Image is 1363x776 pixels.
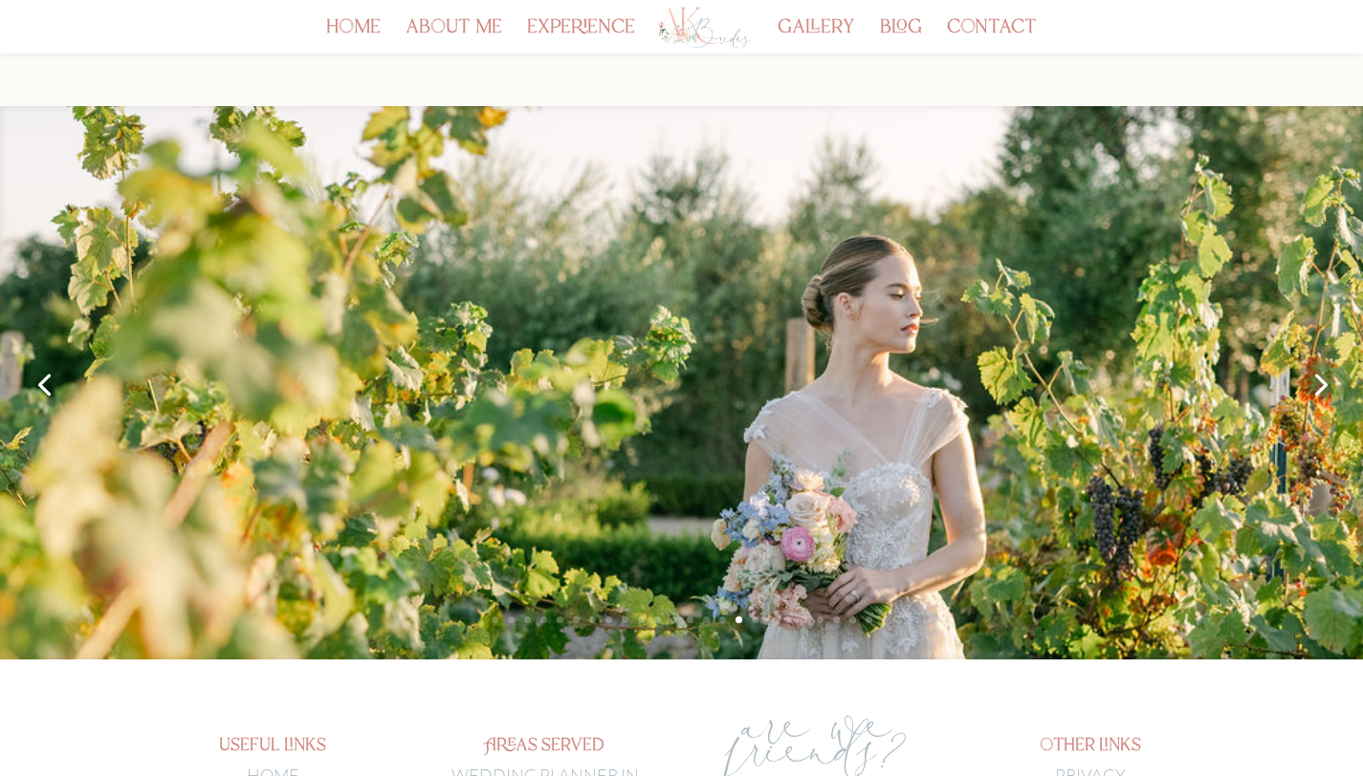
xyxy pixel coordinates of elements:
[492,616,498,623] a: 1
[605,616,612,623] a: 8
[638,616,645,623] a: 10
[833,616,840,623] a: 22
[326,21,381,54] a: home
[656,5,752,51] img: Los Angeles Wedding Planner - AK Brides
[527,21,635,54] a: experience
[654,616,661,623] a: 11
[801,616,807,623] a: 20
[880,21,922,54] a: blog
[557,616,563,623] a: 5
[947,21,1037,54] a: contact
[982,737,1198,764] h4: other links
[866,616,872,623] a: 24
[622,616,628,623] a: 9
[573,616,580,623] a: 6
[784,616,791,623] a: 19
[719,616,726,623] a: 15
[849,616,856,623] a: 23
[752,616,758,623] a: 17
[540,616,547,623] a: 4
[524,616,531,623] a: 3
[778,21,855,54] a: gallery
[165,737,381,764] h4: useful links
[508,616,515,623] a: 2
[406,21,502,54] a: about me
[736,616,742,623] a: 16
[817,616,824,623] a: 21
[589,616,596,623] a: 7
[703,616,710,623] a: 14
[437,737,652,764] h4: Areas served
[768,616,775,623] a: 18
[671,616,677,623] a: 12
[687,616,693,623] a: 13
